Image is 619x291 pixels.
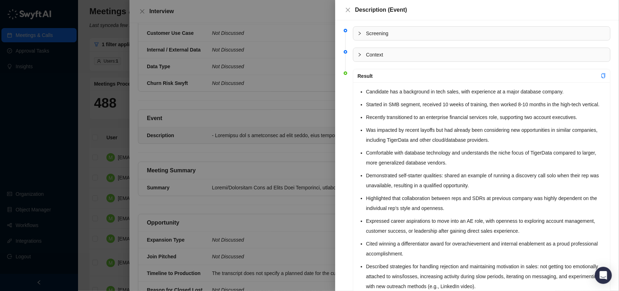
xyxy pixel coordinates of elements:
[358,72,601,80] div: Result
[366,29,606,37] span: Screening
[353,48,610,61] div: Context
[366,125,606,145] li: Was impacted by recent layoffs but had already been considering new opportunities in similar comp...
[601,73,606,78] span: copy
[366,216,606,236] li: Expressed career aspirations to move into an AE role, with openness to exploring account manageme...
[366,99,606,109] li: Started in SMB segment, received 10 weeks of training, then worked 8-10 months in the high-tech v...
[344,6,352,14] button: Close
[595,267,612,284] div: Open Intercom Messenger
[366,148,606,168] li: Comfortable with database technology and understands the niche focus of TigerData compared to lar...
[366,51,606,59] span: Context
[366,193,606,213] li: Highlighted that collaboration between reps and SDRs at previous company was highly dependent on ...
[355,6,610,14] div: Description (Event)
[345,7,351,13] span: close
[353,27,610,40] div: Screening
[366,112,606,122] li: Recently transitioned to an enterprise financial services role, supporting two account executives.
[358,31,362,36] span: collapsed
[366,87,606,97] li: Candidate has a background in tech sales, with experience at a major database company.
[366,239,606,259] li: Cited winning a differentiator award for overachievement and internal enablement as a proud profe...
[358,53,362,57] span: collapsed
[366,171,606,190] li: Demonstrated self-starter qualities: shared an example of running a discovery call solo when thei...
